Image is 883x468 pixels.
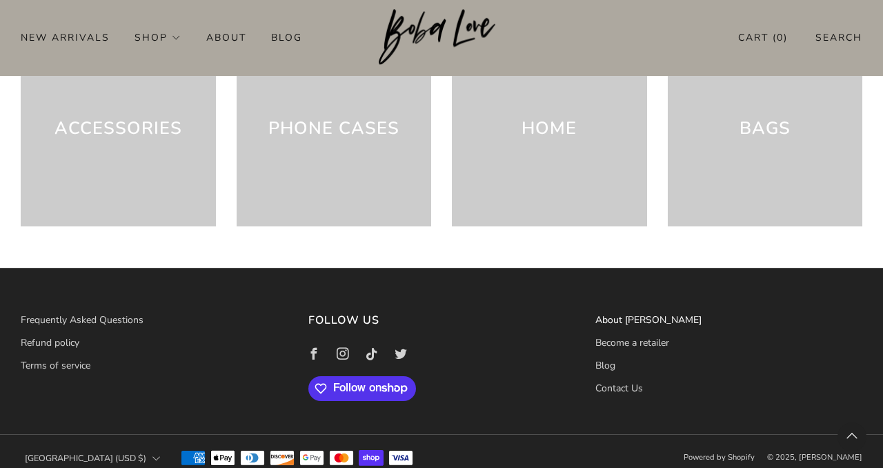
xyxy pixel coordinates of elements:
a: Holographic Boba Trio Stickers (4 Pack) Accessories [21,31,216,226]
items-count: 0 [777,31,784,44]
a: Blog [595,359,615,372]
a: About [206,26,246,48]
a: Terms of service [21,359,90,372]
a: Snacks in Taiwan Throw Blanket (Midnight) Home [452,31,647,226]
h3: Accessories [54,115,182,142]
a: Soft Cream Cups Tote Bag Bags [668,31,863,226]
a: Contact Us [595,382,643,395]
h3: Follow us [308,310,575,331]
a: Frequently Asked Questions [21,313,143,326]
h3: Home [522,115,577,142]
a: Cart [738,26,788,49]
a: Shop [135,26,181,48]
img: Boba Love [379,9,505,66]
a: New Arrivals [21,26,110,48]
a: iPhone 16 Pro Max Deconstructed Boba iPhone Case (Black) Phone cases [237,31,432,226]
a: About [PERSON_NAME] [595,313,702,326]
back-to-top-button: Back to top [837,422,866,451]
a: Blog [271,26,302,48]
h3: Phone cases [268,115,399,142]
h3: Bags [740,115,791,142]
a: Powered by Shopify [684,452,755,462]
a: Search [815,26,862,49]
a: Become a retailer [595,336,669,349]
a: Refund policy [21,336,79,349]
span: © 2025, [PERSON_NAME] [767,452,862,462]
